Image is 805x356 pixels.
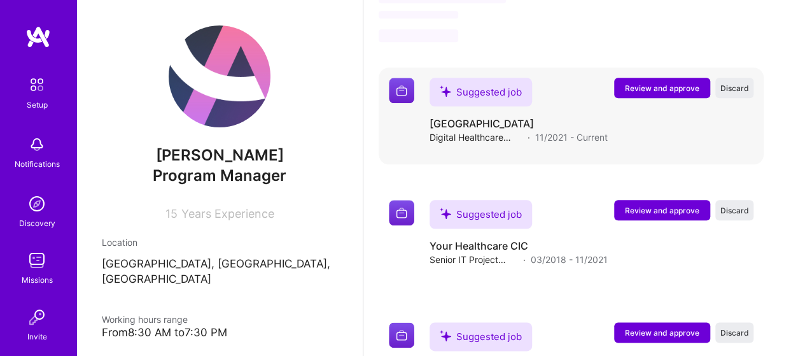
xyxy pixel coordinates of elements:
img: Company logo [389,322,414,348]
img: logo [25,25,51,48]
img: setup [24,71,50,98]
i: icon SuggestedTeams [440,208,451,219]
span: 15 [165,207,178,220]
button: Review and approve [614,322,710,343]
img: discovery [24,191,50,217]
span: Working hours range [102,314,188,325]
span: Discard [720,205,749,216]
button: Discard [715,78,753,98]
div: From 8:30 AM to 7:30 PM [102,326,337,339]
div: Location [102,236,337,249]
h4: [GEOGRAPHIC_DATA] [430,117,608,131]
span: ‌ [379,11,458,18]
span: Years Experience [181,207,274,220]
button: Review and approve [614,78,710,98]
button: Discard [715,322,753,343]
div: Setup [27,98,48,111]
span: · [523,253,526,266]
span: Digital Healthcare Technology Senior Solutions Project Manager [430,131,522,144]
span: Review and approve [625,205,699,216]
span: [PERSON_NAME] [102,146,337,165]
div: Discovery [19,217,55,230]
span: Program Manager [153,166,286,185]
i: icon SuggestedTeams [440,330,451,341]
img: bell [24,132,50,157]
button: Review and approve [614,200,710,220]
span: 03/2018 - 11/2021 [531,253,608,266]
span: Senior IT Project Manager [430,253,518,266]
img: Company logo [389,78,414,103]
div: Notifications [15,157,60,171]
div: Invite [27,330,47,343]
span: · [528,131,530,144]
span: Review and approve [625,327,699,338]
p: [GEOGRAPHIC_DATA], [GEOGRAPHIC_DATA], [GEOGRAPHIC_DATA] [102,257,337,287]
div: Suggested job [430,78,532,106]
img: Company logo [389,200,414,225]
span: Review and approve [625,83,699,94]
button: Discard [715,200,753,220]
span: ‌ [379,29,458,42]
div: Missions [22,273,53,287]
img: Invite [24,304,50,330]
img: User Avatar [169,25,270,127]
span: Discard [720,327,749,338]
img: teamwork [24,248,50,273]
h4: Your Healthcare CIC [430,239,608,253]
span: Discard [720,83,749,94]
div: Suggested job [430,322,532,351]
span: 11/2021 - Current [535,131,608,144]
div: Suggested job [430,200,532,229]
i: icon SuggestedTeams [440,85,451,97]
